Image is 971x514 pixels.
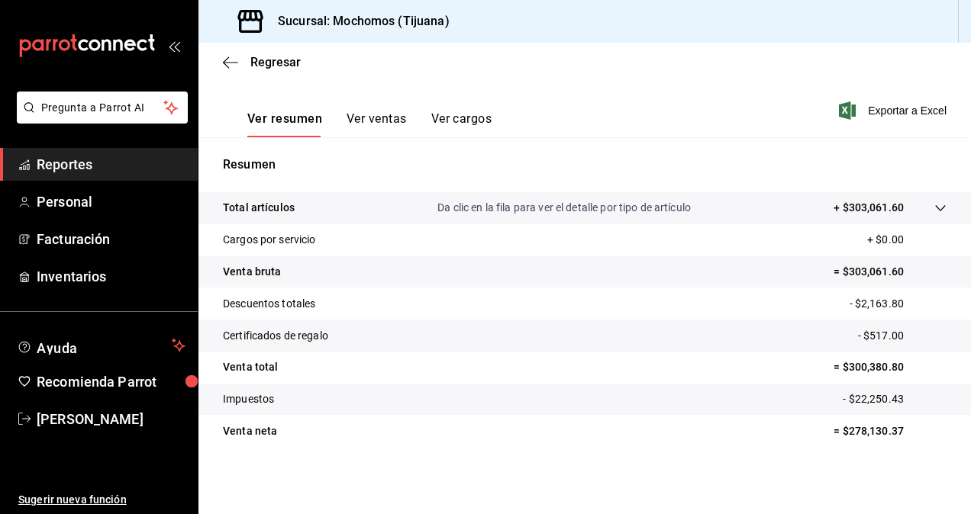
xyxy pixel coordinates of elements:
[41,100,164,116] span: Pregunta a Parrot AI
[223,391,274,407] p: Impuestos
[18,492,185,508] span: Sugerir nueva función
[37,154,185,175] span: Reportes
[431,111,492,137] button: Ver cargos
[17,92,188,124] button: Pregunta a Parrot AI
[266,12,450,31] h3: Sucursal: Mochomos (Tijuana)
[867,232,947,248] p: + $0.00
[250,55,301,69] span: Regresar
[223,55,301,69] button: Regresar
[168,40,180,52] button: open_drawer_menu
[223,296,315,312] p: Descuentos totales
[37,336,166,355] span: Ayuda
[843,391,947,407] p: - $22,250.43
[223,200,295,216] p: Total artículos
[858,328,947,344] p: - $517.00
[834,264,947,280] p: = $303,061.60
[223,232,316,248] p: Cargos por servicio
[223,328,328,344] p: Certificados de regalo
[37,371,185,392] span: Recomienda Parrot
[834,200,904,216] p: + $303,061.60
[850,296,947,312] p: - $2,163.80
[37,191,185,212] span: Personal
[223,359,278,375] p: Venta total
[842,101,947,120] button: Exportar a Excel
[223,264,281,280] p: Venta bruta
[247,111,322,137] button: Ver resumen
[37,409,185,429] span: [PERSON_NAME]
[347,111,407,137] button: Ver ventas
[11,111,188,127] a: Pregunta a Parrot AI
[37,229,185,249] span: Facturación
[834,423,947,439] p: = $278,130.37
[247,111,492,137] div: navigation tabs
[437,200,691,216] p: Da clic en la fila para ver el detalle por tipo de artículo
[223,423,277,439] p: Venta neta
[37,266,185,287] span: Inventarios
[834,359,947,375] p: = $300,380.80
[223,156,947,174] p: Resumen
